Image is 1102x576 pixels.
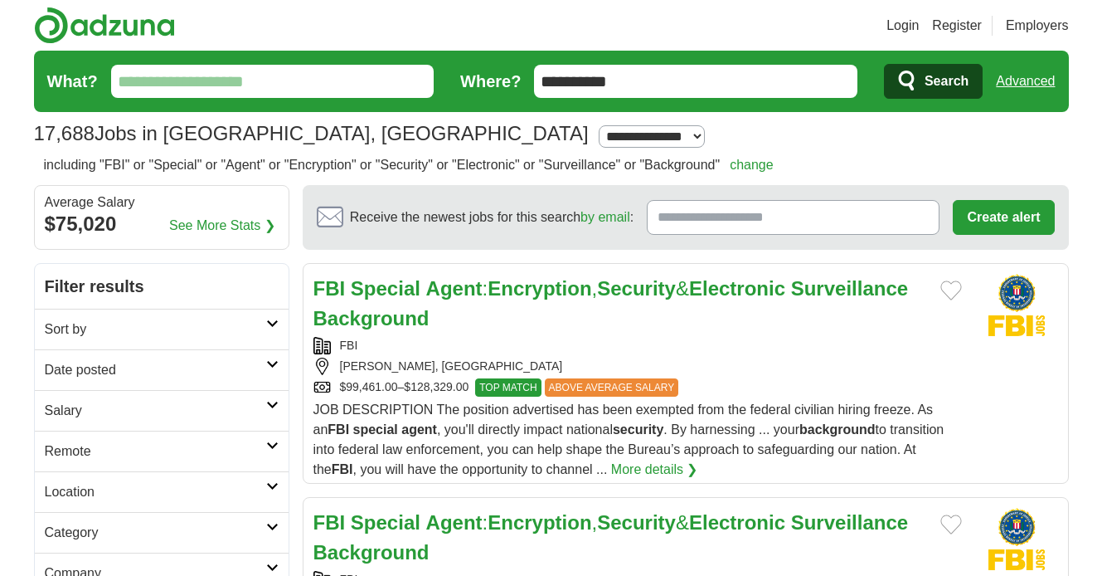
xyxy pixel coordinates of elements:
[34,119,95,149] span: 17,688
[45,320,266,339] h2: Sort by
[332,462,353,476] strong: FBI
[313,277,346,300] strong: FBI
[351,511,420,534] strong: Special
[35,264,289,309] h2: Filter results
[426,511,483,534] strong: Agent
[45,482,266,502] h2: Location
[350,207,634,227] span: Receive the newest jobs for this search :
[313,358,962,375] div: [PERSON_NAME], [GEOGRAPHIC_DATA]
[996,65,1055,98] a: Advanced
[34,122,589,144] h1: Jobs in [GEOGRAPHIC_DATA], [GEOGRAPHIC_DATA]
[351,277,420,300] strong: Special
[34,7,175,44] img: Adzuna logo
[313,511,909,564] a: FBI Special Agent:Encryption,Security&Electronic Surveillance Background
[35,471,289,512] a: Location
[730,158,774,172] a: change
[545,378,679,397] span: ABOVE AVERAGE SALARY
[45,360,266,380] h2: Date posted
[940,515,962,535] button: Add to favorite jobs
[313,378,962,397] div: $99,461.00–$128,329.00
[940,281,962,300] button: Add to favorite jobs
[45,401,266,421] h2: Salary
[313,541,430,564] strong: Background
[35,431,289,471] a: Remote
[488,277,591,300] strong: Encryption
[35,309,289,349] a: Sort by
[35,390,289,431] a: Salary
[353,422,398,437] strong: special
[169,216,275,236] a: See More Stats ❯
[597,277,676,300] strong: Security
[791,511,908,534] strong: Surveillance
[975,508,1058,570] img: FBI logo
[426,277,483,300] strong: Agent
[313,511,346,534] strong: FBI
[689,511,785,534] strong: Electronic
[340,339,358,352] a: FBI
[475,378,541,397] span: TOP MATCH
[1006,16,1069,36] a: Employers
[488,511,591,534] strong: Encryption
[45,523,266,543] h2: Category
[313,307,430,329] strong: Background
[47,69,98,94] label: What?
[313,277,909,329] a: FBI Special Agent:Encryption,Security&Electronic Surveillance Background
[925,65,968,98] span: Search
[460,69,521,94] label: Where?
[799,422,876,437] strong: background
[689,277,785,300] strong: Electronic
[35,512,289,553] a: Category
[313,403,944,476] span: JOB DESCRIPTION The position advertised has been exempted from the federal civilian hiring freeze...
[45,442,266,461] h2: Remote
[328,422,349,437] strong: FBI
[401,422,437,437] strong: agent
[45,209,279,239] div: $75,020
[953,200,1054,235] button: Create alert
[975,274,1058,336] img: FBI logo
[613,422,663,437] strong: security
[791,277,908,300] strong: Surveillance
[932,16,982,36] a: Register
[886,16,919,36] a: Login
[44,155,774,175] h2: including "FBI" or "Special" or "Agent" or "Encryption" or "Security" or "Electronic" or "Surveil...
[884,64,983,99] button: Search
[597,511,676,534] strong: Security
[611,460,698,480] a: More details ❯
[45,196,279,209] div: Average Salary
[35,349,289,390] a: Date posted
[580,210,630,224] a: by email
